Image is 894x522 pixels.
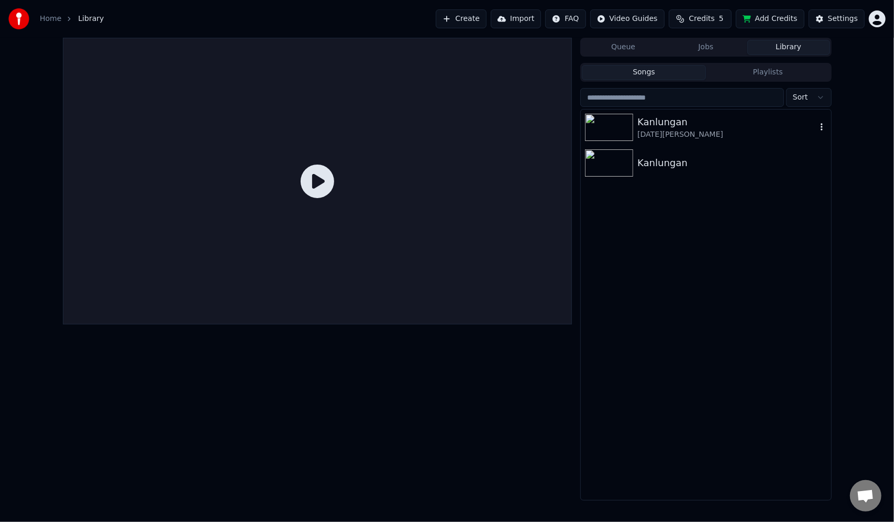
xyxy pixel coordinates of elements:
[78,14,104,24] span: Library
[40,14,61,24] a: Home
[669,9,732,28] button: Credits5
[747,40,830,55] button: Library
[8,8,29,29] img: youka
[637,129,816,140] div: [DATE][PERSON_NAME]
[40,14,104,24] nav: breadcrumb
[793,92,808,103] span: Sort
[809,9,865,28] button: Settings
[706,65,830,80] button: Playlists
[637,115,816,129] div: Kanlungan
[828,14,858,24] div: Settings
[582,65,706,80] button: Songs
[491,9,541,28] button: Import
[436,9,487,28] button: Create
[637,156,826,170] div: Kanlungan
[665,40,747,55] button: Jobs
[689,14,714,24] span: Credits
[719,14,724,24] span: 5
[582,40,665,55] button: Queue
[736,9,804,28] button: Add Credits
[545,9,586,28] button: FAQ
[590,9,665,28] button: Video Guides
[850,480,881,512] div: Open chat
